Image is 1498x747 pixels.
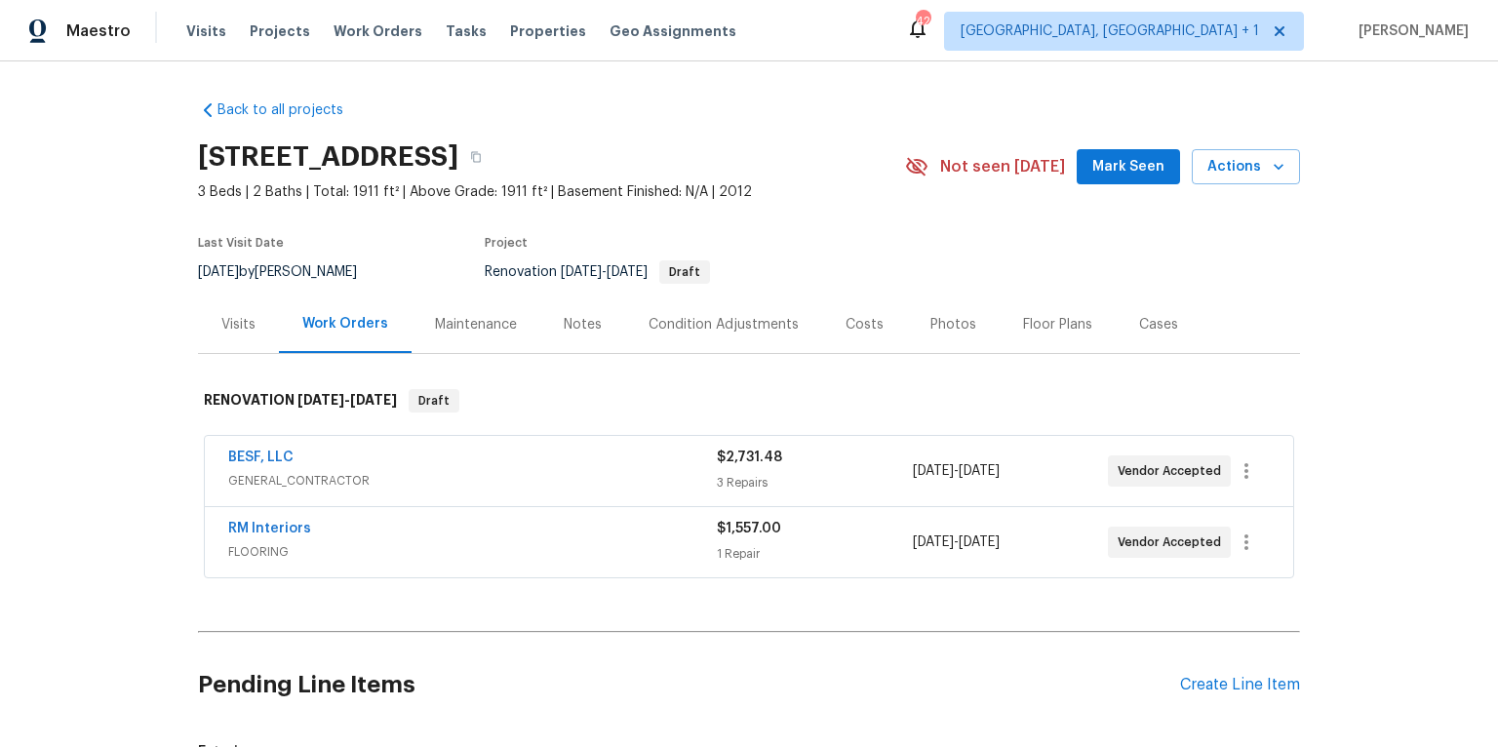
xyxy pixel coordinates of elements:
span: Mark Seen [1092,155,1164,179]
span: $2,731.48 [717,451,782,464]
h6: RENOVATION [204,389,397,413]
div: Work Orders [302,314,388,334]
div: Maintenance [435,315,517,334]
span: Maestro [66,21,131,41]
div: Cases [1139,315,1178,334]
span: Project [485,237,528,249]
a: Back to all projects [198,100,385,120]
span: GENERAL_CONTRACTOR [228,471,717,491]
div: RENOVATION [DATE]-[DATE]Draft [198,370,1300,432]
span: [GEOGRAPHIC_DATA], [GEOGRAPHIC_DATA] + 1 [961,21,1259,41]
span: Not seen [DATE] [940,157,1065,177]
span: [DATE] [297,393,344,407]
span: Renovation [485,265,710,279]
div: Create Line Item [1180,676,1300,694]
div: Costs [846,315,884,334]
span: [DATE] [607,265,648,279]
div: Visits [221,315,256,334]
span: - [913,461,1000,481]
span: Tasks [446,24,487,38]
span: - [561,265,648,279]
span: Geo Assignments [610,21,736,41]
span: Last Visit Date [198,237,284,249]
div: Photos [930,315,976,334]
a: RM Interiors [228,522,311,535]
button: Actions [1192,149,1300,185]
span: Actions [1207,155,1284,179]
span: Vendor Accepted [1118,532,1229,552]
button: Mark Seen [1077,149,1180,185]
div: Notes [564,315,602,334]
span: [PERSON_NAME] [1351,21,1469,41]
div: 42 [916,12,929,31]
span: [DATE] [913,535,954,549]
span: Draft [661,266,708,278]
span: 3 Beds | 2 Baths | Total: 1911 ft² | Above Grade: 1911 ft² | Basement Finished: N/A | 2012 [198,182,905,202]
span: $1,557.00 [717,522,781,535]
span: Visits [186,21,226,41]
a: BESF, LLC [228,451,294,464]
span: Draft [411,391,457,411]
div: Condition Adjustments [649,315,799,334]
span: [DATE] [350,393,397,407]
div: Floor Plans [1023,315,1092,334]
span: [DATE] [959,464,1000,478]
span: FLOORING [228,542,717,562]
span: Properties [510,21,586,41]
button: Copy Address [458,139,493,175]
div: by [PERSON_NAME] [198,260,380,284]
span: - [913,532,1000,552]
span: Work Orders [334,21,422,41]
div: 1 Repair [717,544,912,564]
span: - [297,393,397,407]
span: [DATE] [198,265,239,279]
span: [DATE] [913,464,954,478]
span: Projects [250,21,310,41]
h2: Pending Line Items [198,640,1180,730]
h2: [STREET_ADDRESS] [198,147,458,167]
span: [DATE] [959,535,1000,549]
span: Vendor Accepted [1118,461,1229,481]
div: 3 Repairs [717,473,912,492]
span: [DATE] [561,265,602,279]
